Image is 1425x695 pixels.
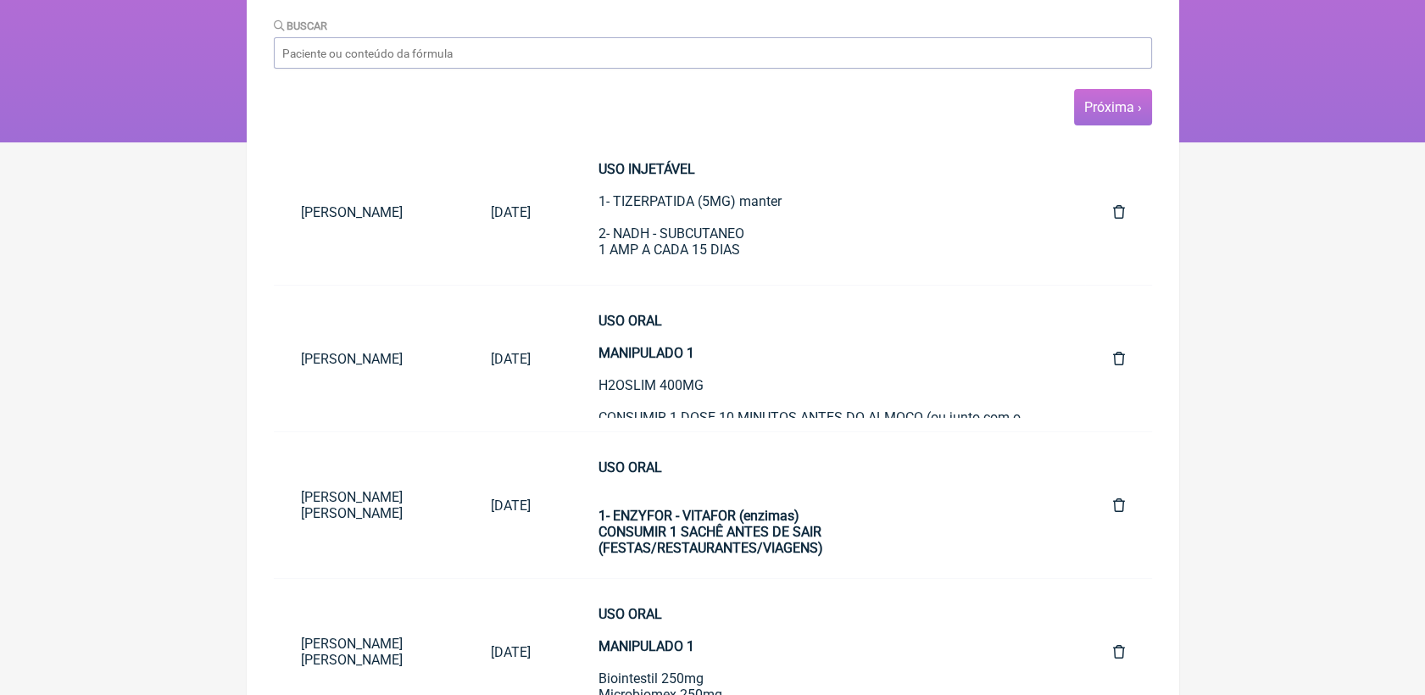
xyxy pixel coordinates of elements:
a: [PERSON_NAME] [274,191,465,234]
a: USO ORAL1- ENZYFOR - VITAFOR (enzimas)CONSUMIR 1 SACHÊ ANTES DE SAIR (FESTAS/RESTAURANTES/VIAGENS... [571,446,1072,564]
a: [DATE] [464,484,558,527]
nav: pager [274,89,1152,125]
input: Paciente ou conteúdo da fórmula [274,37,1152,69]
strong: USO INJETÁVEL [598,161,695,177]
a: [PERSON_NAME] [274,337,465,381]
a: [DATE] [464,337,558,381]
a: [DATE] [464,191,558,234]
a: USO INJETÁVEL1- TIZERPATIDA (5MG) manter2- NADH - SUBCUTANEO1 AMP A CADA 15 DIAS [571,153,1072,271]
a: [DATE] [464,631,558,674]
div: Betaína Hcl | 100mg [598,459,1044,620]
label: Buscar [274,19,328,32]
strong: USO ORAL MANIPULADO 1 [598,313,694,361]
strong: USO ORAL 1- ENZYFOR - VITAFOR (enzimas) CONSUMIR 1 SACHÊ ANTES DE SAIR (FESTAS/RESTAURANTES/VIAGE... [598,459,823,604]
div: 1- TIZERPATIDA (5MG) manter 2- NADH - SUBCUTANEO 1 AMP A CADA 15 DIAS [598,161,1044,258]
a: USO ORALMANIPULADO 1H2OSLIM 400MGCONSUMIR 1 DOSE 10 MINUTOS ANTES DO ALMOÇO (ou junto com o almoç... [571,299,1072,418]
strong: USO ORAL MANIPULADO 1 [598,606,694,654]
a: [PERSON_NAME] [PERSON_NAME] [274,475,465,535]
a: Próxima › [1084,99,1142,115]
div: H2OSLIM 400MG CONSUMIR 1 DOSE 10 MINUTOS ANTES DO ALMOÇO (ou junto com o almoço) até o retorno. (... [598,313,1044,442]
a: [PERSON_NAME] [PERSON_NAME] [274,622,465,681]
